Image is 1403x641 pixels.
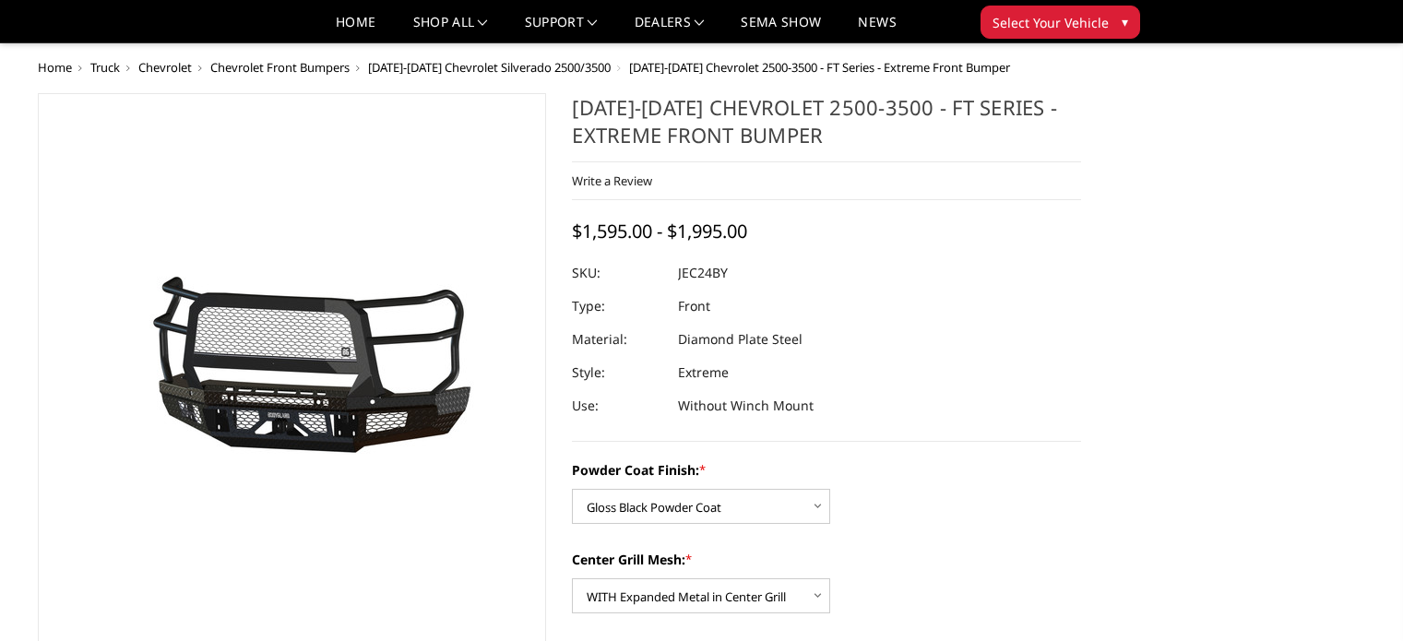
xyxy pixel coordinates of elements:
[572,256,664,290] dt: SKU:
[572,172,652,189] a: Write a Review
[629,59,1010,76] span: [DATE]-[DATE] Chevrolet 2500-3500 - FT Series - Extreme Front Bumper
[993,13,1109,32] span: Select Your Vehicle
[413,16,488,42] a: shop all
[678,356,729,389] dd: Extreme
[678,389,814,422] dd: Without Winch Mount
[678,323,803,356] dd: Diamond Plate Steel
[336,16,375,42] a: Home
[572,550,1081,569] label: Center Grill Mesh:
[678,290,710,323] dd: Front
[138,59,192,76] a: Chevrolet
[572,356,664,389] dt: Style:
[572,460,1081,480] label: Powder Coat Finish:
[572,290,664,323] dt: Type:
[38,59,72,76] a: Home
[858,16,896,42] a: News
[572,219,747,243] span: $1,595.00 - $1,995.00
[368,59,611,76] a: [DATE]-[DATE] Chevrolet Silverado 2500/3500
[678,256,728,290] dd: JEC24BY
[572,389,664,422] dt: Use:
[981,6,1140,39] button: Select Your Vehicle
[1122,12,1128,31] span: ▾
[635,16,705,42] a: Dealers
[741,16,821,42] a: SEMA Show
[572,93,1081,162] h1: [DATE]-[DATE] Chevrolet 2500-3500 - FT Series - Extreme Front Bumper
[525,16,598,42] a: Support
[210,59,350,76] a: Chevrolet Front Bumpers
[90,59,120,76] a: Truck
[572,323,664,356] dt: Material:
